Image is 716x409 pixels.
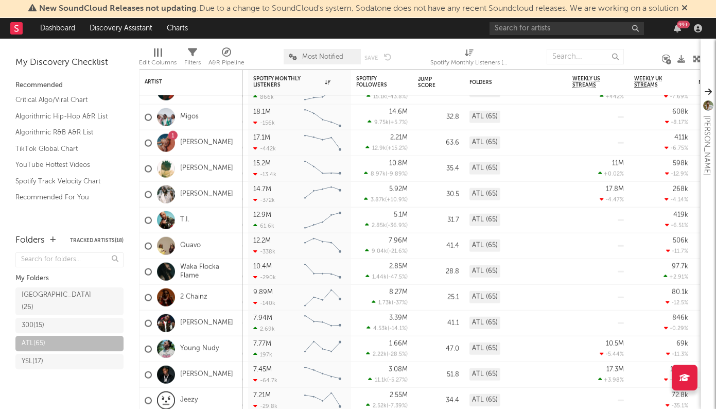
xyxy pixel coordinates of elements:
span: +15.2 % [388,146,406,151]
span: +5.7 % [390,120,406,126]
span: -14.1 % [389,326,406,332]
div: 28.8 [418,265,459,278]
div: 7.45M [253,366,272,372]
div: -4.47 % [600,196,624,203]
a: Waka Flocka Flame [180,263,237,280]
div: -64.7k [253,377,277,383]
div: -12.9 % [665,171,688,177]
div: 411k [674,134,688,141]
div: ATL (65) [469,368,500,381]
span: : Due to a change to SoundCloud's system, Sodatone does not have any recent Soundcloud releases. ... [39,5,678,13]
a: Recommended For You [15,192,113,203]
div: 2.21M [390,134,408,141]
div: +442 % [600,93,624,100]
span: 2.22k [373,352,387,357]
div: Spotify Monthly Listeners (Spotify Monthly Listeners) [430,57,508,69]
div: -11.7 % [666,248,688,254]
div: ATL (65) [469,214,500,226]
a: YouTube Hottest Videos [15,159,113,171]
a: [PERSON_NAME] [180,190,233,199]
div: 43.1 [418,85,459,97]
div: ATL (65) [469,317,500,329]
div: [PERSON_NAME] [701,115,713,176]
div: ATL (65) [469,240,500,252]
div: Spotify Monthly Listeners (Spotify Monthly Listeners) [430,44,508,74]
svg: Chart title [300,336,346,362]
div: -442k [253,145,276,151]
div: ( ) [368,377,408,383]
div: 17.3M [606,366,624,372]
div: 1.66M [389,340,408,347]
span: -36.9 % [388,223,406,229]
div: -29.8k [253,402,277,409]
div: Edit Columns [139,57,177,69]
span: -37 % [393,300,406,306]
a: Dashboard [33,18,82,39]
div: 17.1M [253,134,270,141]
div: -12.5 % [666,299,688,306]
div: 9.89M [253,288,273,295]
span: 4.53k [373,326,388,332]
div: +3.98 % [598,377,624,383]
div: 7.94M [253,314,272,321]
a: Algorithmic Hip-Hop A&R List [15,111,113,122]
input: Search... [547,49,624,64]
svg: Chart title [300,156,346,181]
a: [PERSON_NAME] [180,164,233,173]
span: 12.9k [372,146,386,151]
div: 30.5 [418,188,459,200]
div: -35.1 % [666,402,688,409]
div: ATL (65) [469,343,500,355]
div: 5.92M [389,185,408,192]
a: ATL(65) [15,336,124,351]
div: 866k [253,93,274,100]
div: 69k [676,340,688,347]
div: -290k [253,274,276,280]
div: 11M [612,160,624,166]
div: 51.8 [418,368,459,381]
div: 31.7 [418,214,459,226]
div: 63.6 [418,137,459,149]
a: Algorithmic R&B A&R List [15,127,113,138]
span: 1.73k [378,300,392,306]
div: 1.92M [670,366,688,372]
div: -7.69 % [664,93,688,100]
div: ATL ( 65 ) [22,337,45,350]
div: 2.69k [253,325,275,332]
span: 2.85k [372,223,386,229]
div: 8.27M [389,288,408,295]
div: 5.1M [394,211,408,218]
span: -5.27 % [389,378,406,383]
div: 300 ( 15 ) [22,319,44,332]
span: +10.9 % [387,197,406,203]
div: ( ) [364,171,408,177]
span: -47.5 % [388,275,406,280]
a: Offset [180,87,199,96]
div: Jump Score [418,76,444,89]
div: ( ) [365,145,408,151]
span: 9.04k [372,249,387,254]
div: 2.85M [389,263,408,269]
div: My Discovery Checklist [15,57,124,69]
a: Critical Algo/Viral Chart [15,94,113,106]
div: 47.0 [418,343,459,355]
button: Undo the changes to the current view. [384,52,392,61]
svg: Chart title [300,284,346,310]
span: 3.87k [371,197,385,203]
div: -5.44 % [600,351,624,357]
div: 14.7M [253,185,271,192]
div: ( ) [366,402,408,409]
svg: Chart title [300,130,346,156]
svg: Chart title [300,259,346,284]
div: -6.51 % [665,222,688,229]
div: 3.08M [389,366,408,372]
div: -0.29 % [664,325,688,332]
input: Search for artists [490,22,644,35]
div: 608k [672,108,688,115]
span: 9.75k [374,120,389,126]
div: 97.7k [672,263,688,269]
div: ATL (65) [469,85,500,97]
div: 197k [253,351,272,357]
div: 25.1 [418,291,459,303]
button: Tracked Artists(18) [70,238,124,243]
